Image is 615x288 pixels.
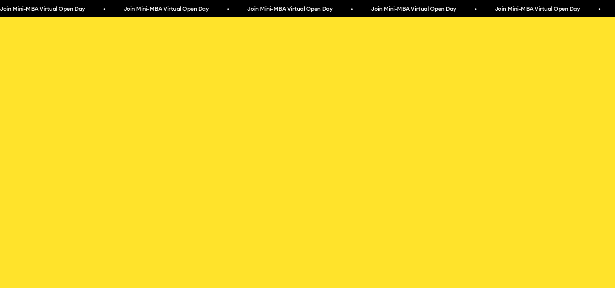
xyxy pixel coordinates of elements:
[103,3,105,16] span: •
[351,3,352,16] span: •
[474,3,476,16] span: •
[598,3,600,16] span: •
[227,3,228,16] span: •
